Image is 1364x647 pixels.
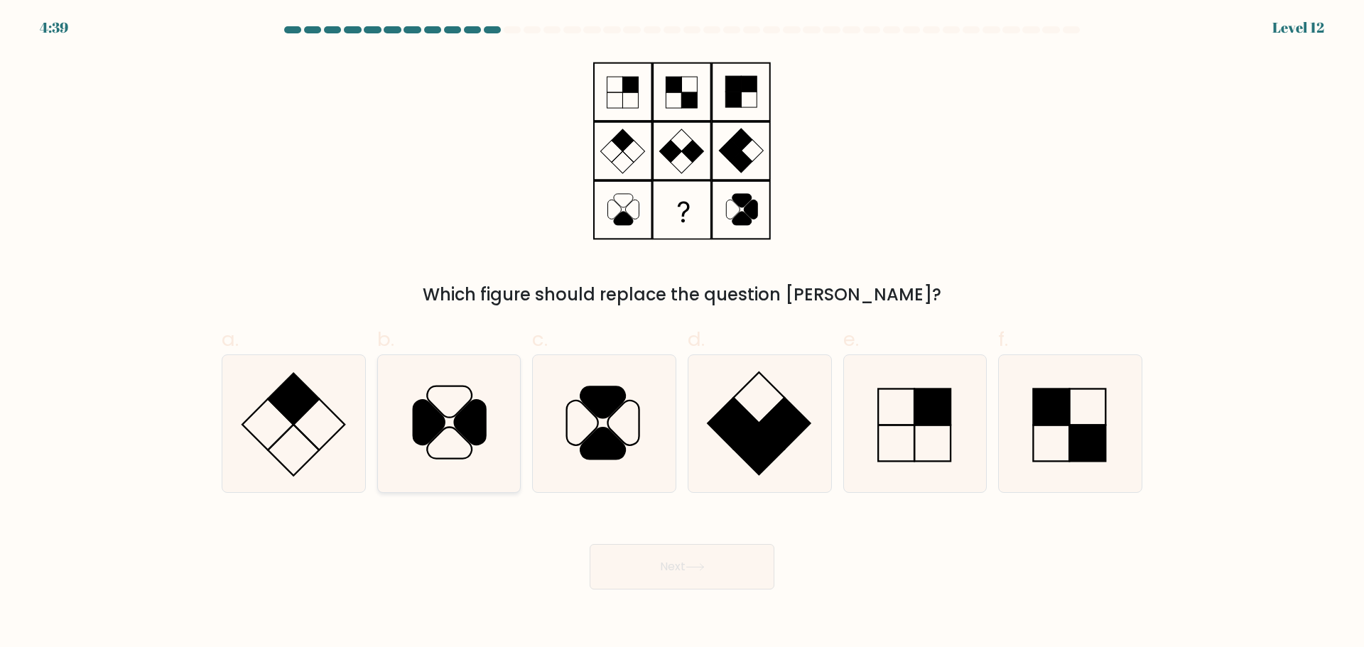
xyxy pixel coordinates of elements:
span: d. [688,325,705,353]
span: c. [532,325,548,353]
div: Level 12 [1272,17,1324,38]
span: b. [377,325,394,353]
span: e. [843,325,859,353]
span: f. [998,325,1008,353]
div: Which figure should replace the question [PERSON_NAME]? [230,282,1134,308]
button: Next [590,544,774,589]
div: 4:39 [40,17,68,38]
span: a. [222,325,239,353]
